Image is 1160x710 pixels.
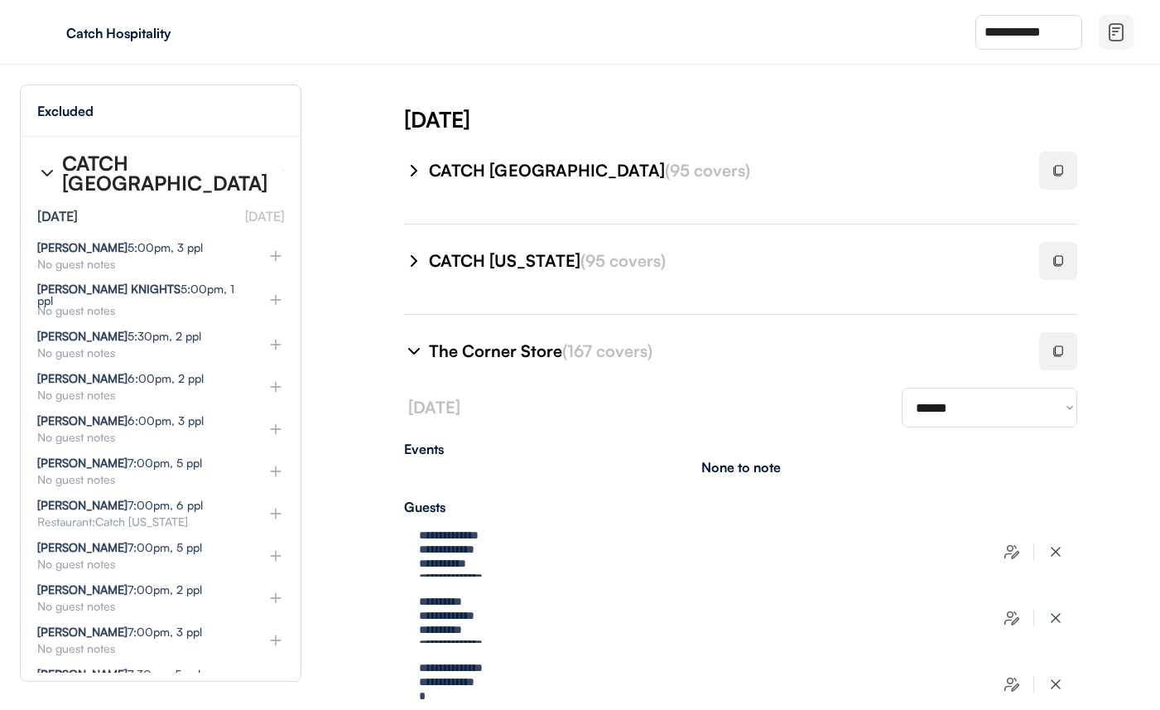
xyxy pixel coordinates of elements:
[37,415,204,427] div: 6:00pm, 3 ppl
[429,159,1019,182] div: CATCH [GEOGRAPHIC_DATA]
[267,505,284,522] img: plus%20%281%29.svg
[37,282,180,296] strong: [PERSON_NAME] KNIGHTS
[37,643,241,654] div: No guest notes
[37,456,128,470] strong: [PERSON_NAME]
[267,463,284,480] img: plus%20%281%29.svg
[62,153,269,193] div: CATCH [GEOGRAPHIC_DATA]
[429,249,1019,273] div: CATCH [US_STATE]
[37,558,241,570] div: No guest notes
[267,421,284,437] img: plus%20%281%29.svg
[404,251,424,271] img: chevron-right%20%281%29.svg
[37,582,128,596] strong: [PERSON_NAME]
[580,250,666,271] font: (95 covers)
[37,347,241,359] div: No guest notes
[267,632,284,649] img: plus%20%281%29.svg
[37,242,203,254] div: 5:00pm, 3 ppl
[37,283,238,307] div: 5:00pm, 1 ppl
[37,625,128,639] strong: [PERSON_NAME]
[37,516,241,528] div: Restaurant:Catch [US_STATE]
[37,163,57,183] img: chevron-right%20%281%29.svg
[37,498,128,512] strong: [PERSON_NAME]
[37,389,241,401] div: No guest notes
[37,667,128,681] strong: [PERSON_NAME]
[1047,676,1064,693] img: x-close%20%283%29.svg
[37,669,200,680] div: 7:30pm, 5 ppl
[37,542,202,553] div: 7:00pm, 5 ppl
[1047,610,1064,626] img: x-close%20%283%29.svg
[37,305,241,316] div: No guest notes
[37,240,128,254] strong: [PERSON_NAME]
[37,601,241,612] div: No guest notes
[37,329,128,343] strong: [PERSON_NAME]
[245,208,284,225] font: [DATE]
[37,258,241,270] div: No guest notes
[404,104,1160,134] div: [DATE]
[267,590,284,606] img: plus%20%281%29.svg
[267,336,284,353] img: plus%20%281%29.svg
[37,474,241,485] div: No guest notes
[267,248,284,264] img: plus%20%281%29.svg
[267,292,284,308] img: plus%20%281%29.svg
[429,340,1019,363] div: The Corner Store
[37,413,128,427] strong: [PERSON_NAME]
[408,397,460,418] font: [DATE]
[37,432,241,443] div: No guest notes
[37,331,201,342] div: 5:30pm, 2 ppl
[404,341,424,361] img: chevron-right%20%281%29.svg
[267,379,284,395] img: plus%20%281%29.svg
[562,341,652,361] font: (167 covers)
[33,19,60,46] img: yH5BAEAAAAALAAAAAABAAEAAAIBRAA7
[37,104,94,118] div: Excluded
[1004,676,1020,693] img: users-edit.svg
[701,461,781,474] div: None to note
[37,626,202,638] div: 7:00pm, 3 ppl
[37,373,204,384] div: 6:00pm, 2 ppl
[404,161,424,181] img: chevron-right%20%281%29.svg
[404,500,1077,514] div: Guests
[404,442,1077,456] div: Events
[37,210,78,223] div: [DATE]
[37,371,128,385] strong: [PERSON_NAME]
[665,160,750,181] font: (95 covers)
[1004,543,1020,560] img: users-edit.svg
[37,457,202,469] div: 7:00pm, 5 ppl
[37,540,128,554] strong: [PERSON_NAME]
[1047,543,1064,560] img: x-close%20%283%29.svg
[37,584,202,596] div: 7:00pm, 2 ppl
[1106,22,1126,42] img: file-02.svg
[37,500,203,511] div: 7:00pm, 6 ppl
[66,27,275,40] div: Catch Hospitality
[267,548,284,564] img: plus%20%281%29.svg
[1004,610,1020,626] img: users-edit.svg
